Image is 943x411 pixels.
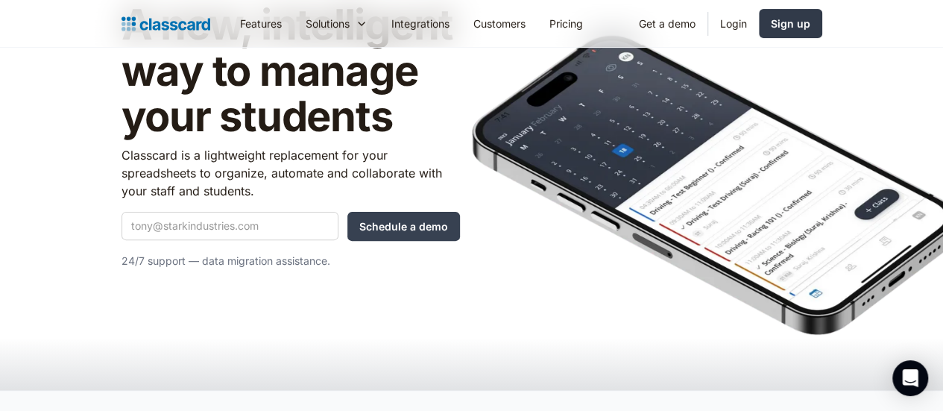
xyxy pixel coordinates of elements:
[379,7,461,40] a: Integrations
[294,7,379,40] div: Solutions
[461,7,537,40] a: Customers
[122,252,460,270] p: 24/7 support — data migration assistance.
[347,212,460,241] input: Schedule a demo
[306,16,350,31] div: Solutions
[771,16,810,31] div: Sign up
[122,13,210,34] a: Logo
[228,7,294,40] a: Features
[122,212,338,240] input: tony@starkindustries.com
[122,2,460,140] h1: A new, intelligent way to manage your students
[122,212,460,241] form: Quick Demo Form
[759,9,822,38] a: Sign up
[708,7,759,40] a: Login
[892,360,928,396] div: Open Intercom Messenger
[627,7,707,40] a: Get a demo
[537,7,595,40] a: Pricing
[122,146,460,200] p: Classcard is a lightweight replacement for your spreadsheets to organize, automate and collaborat...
